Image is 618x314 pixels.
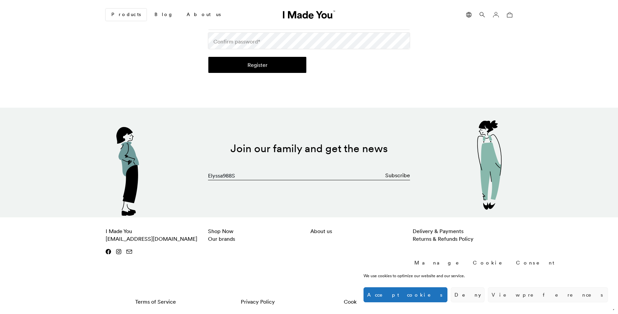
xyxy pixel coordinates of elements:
a: About us [181,9,226,20]
label: Confirm password [213,37,260,45]
button: Subscribe [385,169,410,182]
a: Cookie Policy [310,295,410,309]
button: Deny [451,287,485,302]
a: Our brands [208,235,235,242]
a: Privacy Policy [208,295,308,309]
button: Accept cookies [364,287,447,302]
div: Manage Cookie Consent [414,259,557,266]
p: I Made You [106,227,205,243]
a: Returns & Refunds Policy [413,235,474,242]
a: Blog [149,9,179,20]
button: View preferences [488,287,608,302]
button: Register [208,57,306,73]
a: Terms of Service [106,295,205,309]
h2: Join our family and get the news [125,142,493,155]
div: We use cookies to optimize our website and our service. [364,273,509,279]
a: Delivery & Payments [413,228,463,234]
a: Products [106,9,146,21]
a: Shop Now [208,228,233,234]
a: About us [310,228,332,234]
a: [EMAIL_ADDRESS][DOMAIN_NAME] [106,235,197,242]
